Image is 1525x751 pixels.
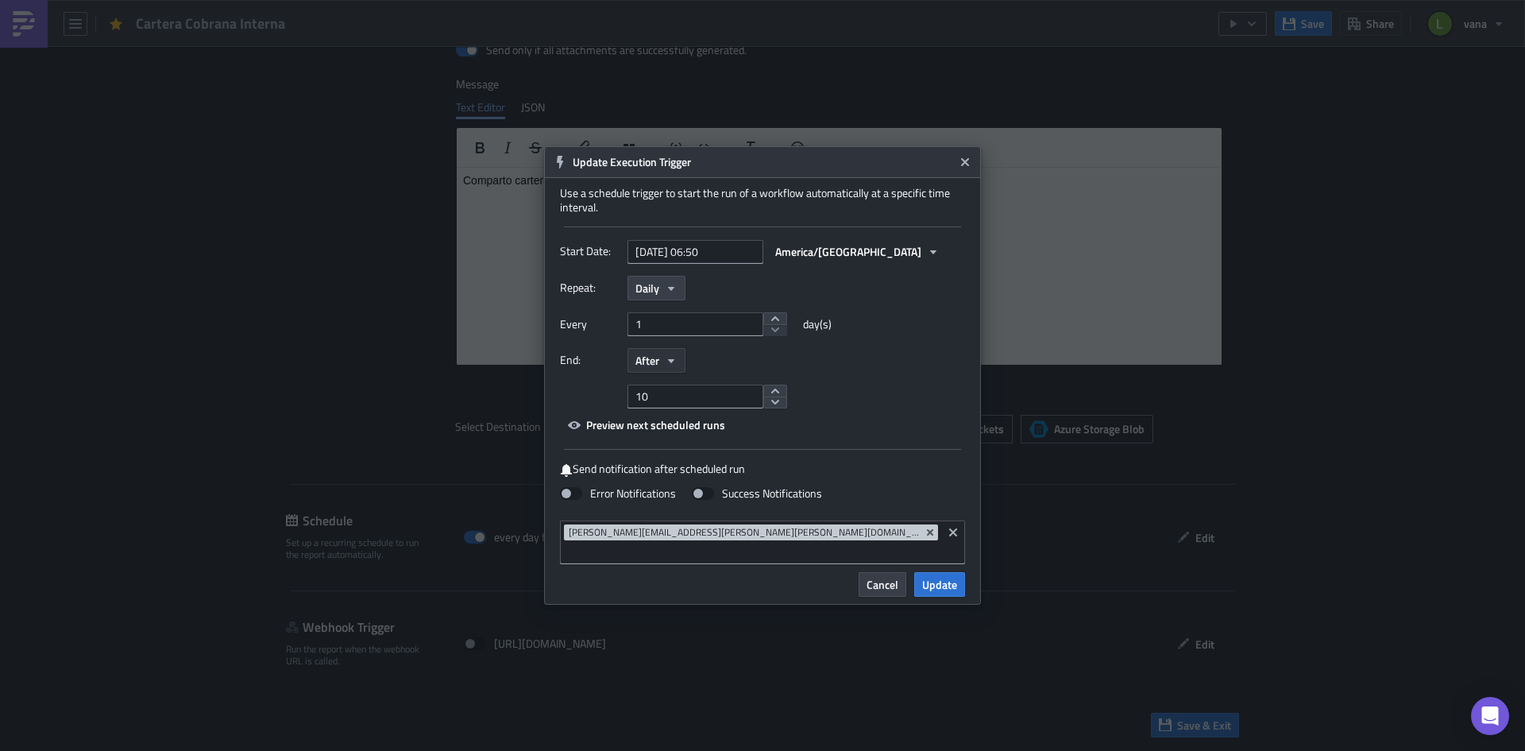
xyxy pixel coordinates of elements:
button: decrement [763,324,787,337]
span: Preview next scheduled runs [586,416,725,433]
label: End: [560,348,620,372]
label: Start Date: [560,239,620,263]
button: After [627,348,685,373]
label: Success Notifications [692,486,822,501]
button: increment [763,312,787,325]
span: Daily [635,280,659,296]
button: Preview next scheduled runs [560,412,733,437]
span: After [635,352,659,369]
button: Clear selected items [944,523,963,542]
div: Use a schedule trigger to start the run of a workflow automatically at a specific time interval. [560,186,965,215]
label: Repeat: [560,276,620,300]
span: America/[GEOGRAPHIC_DATA] [775,243,921,260]
button: Cancel [859,572,906,597]
span: day(s) [803,312,832,336]
button: Close [953,150,977,174]
div: Open Intercom Messenger [1471,697,1509,735]
button: Update [914,572,965,597]
span: Update [922,576,957,593]
button: Daily [627,276,685,300]
span: Cancel [867,576,898,593]
body: Rich Text Area. Press ALT-0 for help. [6,6,759,19]
button: increment [763,385,787,397]
button: Remove Tag [924,525,938,540]
label: Send notification after scheduled run [560,462,965,477]
p: Comparto cartera activa de cobrana. [6,6,759,19]
h6: Update Execution Trigger [573,155,954,169]
span: [PERSON_NAME][EMAIL_ADDRESS][PERSON_NAME][PERSON_NAME][DOMAIN_NAME] [569,526,921,539]
button: decrement [763,397,787,409]
label: Error Notifications [560,486,676,501]
button: America/[GEOGRAPHIC_DATA] [767,239,948,264]
input: YYYY-MM-DD HH:mm [627,240,763,264]
label: Every [560,312,620,336]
